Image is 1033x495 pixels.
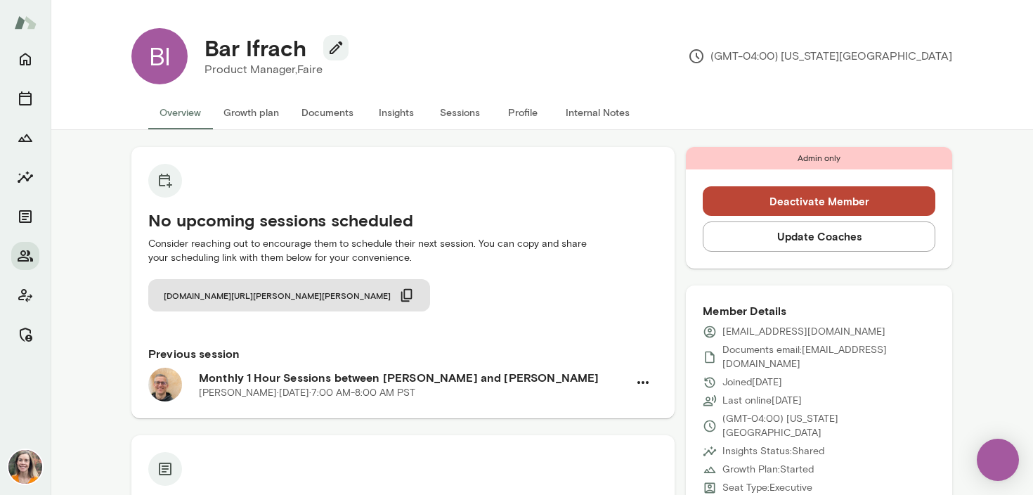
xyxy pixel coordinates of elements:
[14,9,37,36] img: Mento
[11,124,39,152] button: Growth Plan
[491,96,554,129] button: Profile
[703,221,935,251] button: Update Coaches
[199,369,628,386] h6: Monthly 1 Hour Sessions between [PERSON_NAME] and [PERSON_NAME]
[722,481,812,495] p: Seat Type: Executive
[290,96,365,129] button: Documents
[722,444,824,458] p: Insights Status: Shared
[148,279,430,311] button: [DOMAIN_NAME][URL][PERSON_NAME][PERSON_NAME]
[8,450,42,484] img: Carrie Kelly
[212,96,290,129] button: Growth plan
[11,84,39,112] button: Sessions
[199,386,415,400] p: [PERSON_NAME] · [DATE] · 7:00 AM-8:00 AM PST
[722,394,802,408] p: Last online [DATE]
[11,321,39,349] button: Manage
[688,48,952,65] p: (GMT-04:00) [US_STATE][GEOGRAPHIC_DATA]
[722,343,935,371] p: Documents email: [EMAIL_ADDRESS][DOMAIN_NAME]
[148,96,212,129] button: Overview
[428,96,491,129] button: Sessions
[164,290,391,301] span: [DOMAIN_NAME][URL][PERSON_NAME][PERSON_NAME]
[148,345,658,362] h6: Previous session
[204,61,337,78] p: Product Manager, Faire
[148,209,658,231] h5: No upcoming sessions scheduled
[365,96,428,129] button: Insights
[204,34,306,61] h4: Bar Ifrach
[722,325,885,339] p: [EMAIL_ADDRESS][DOMAIN_NAME]
[11,242,39,270] button: Members
[703,186,935,216] button: Deactivate Member
[722,463,814,477] p: Growth Plan: Started
[131,28,188,84] div: BI
[722,412,935,440] p: (GMT-04:00) [US_STATE][GEOGRAPHIC_DATA]
[686,147,952,169] div: Admin only
[11,45,39,73] button: Home
[11,163,39,191] button: Insights
[703,302,935,319] h6: Member Details
[11,202,39,231] button: Documents
[554,96,641,129] button: Internal Notes
[11,281,39,309] button: Client app
[148,237,658,265] p: Consider reaching out to encourage them to schedule their next session. You can copy and share yo...
[722,375,782,390] p: Joined [DATE]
